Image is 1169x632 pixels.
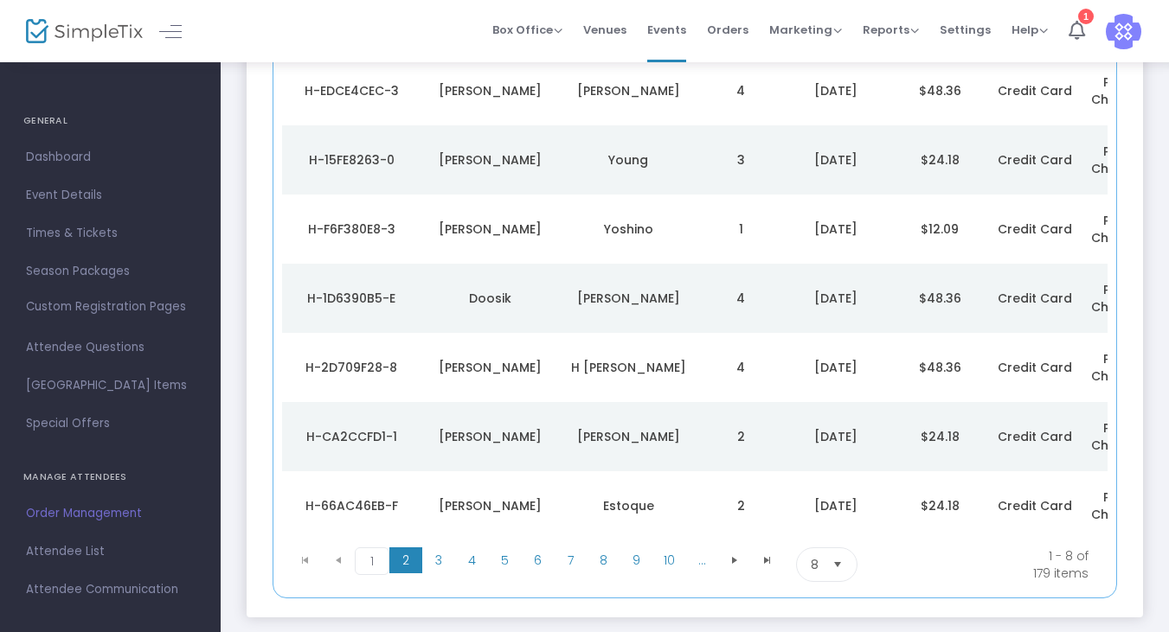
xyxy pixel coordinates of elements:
td: 2 [697,402,784,471]
td: 3 [697,125,784,195]
h4: MANAGE ATTENDEES [23,460,197,495]
div: 10/11/2025 [788,290,883,307]
div: Yoshino [563,220,693,238]
td: $24.18 [888,402,992,471]
span: Go to the next page [728,553,742,567]
button: Select [825,548,850,581]
span: Page 11 [685,547,718,573]
div: 10/11/2025 [788,428,883,445]
div: Mariely [425,497,555,514]
div: Kim [563,290,693,307]
span: Public Checkout [1091,419,1153,454]
span: Public Checkout [1091,350,1153,385]
span: Page 10 [652,547,685,573]
div: Doosik [425,290,555,307]
span: Reports [863,22,919,38]
td: 4 [697,264,784,333]
span: Page 4 [455,547,488,573]
span: Times & Tickets [26,222,195,245]
span: Attendee Questions [26,336,195,359]
span: Orders [707,8,748,52]
span: Credit Card [998,82,1072,99]
div: H-EDCE4CEC-3 [286,82,416,99]
div: 10/11/2025 [788,497,883,514]
span: Help [1012,22,1048,38]
div: Daniel [425,151,555,169]
kendo-pager-info: 1 - 8 of 179 items [1029,547,1089,582]
td: $48.36 [888,333,992,402]
div: 10/11/2025 [788,359,883,376]
td: 4 [697,56,784,125]
div: 10/12/2025 [788,82,883,99]
div: Jolie [425,220,555,238]
div: 10/11/2025 [788,220,883,238]
span: Attendee Communication [26,578,195,601]
td: 1 [697,195,784,264]
span: 8 [811,556,819,573]
span: Event Details [26,184,195,207]
div: 10/11/2025 [788,151,883,169]
span: Public Checkout [1091,281,1153,316]
span: Page 8 [587,547,620,573]
span: Special Offers [26,412,195,435]
span: Season Packages [26,260,195,283]
span: Credit Card [998,151,1072,169]
span: Go to the last page [751,547,784,573]
h4: GENERAL [23,104,197,138]
div: Zachary [425,359,555,376]
div: Debbie [425,428,555,445]
div: Reed [563,428,693,445]
div: Hayes [563,82,693,99]
div: 1 [1078,9,1094,24]
span: Dashboard [26,146,195,169]
div: Estoque [563,497,693,514]
td: 4 [697,333,784,402]
span: Venues [583,8,626,52]
span: Credit Card [998,220,1072,238]
span: Credit Card [998,428,1072,445]
div: H Guss [563,359,693,376]
span: Credit Card [998,290,1072,307]
span: Order Management [26,502,195,525]
div: H-2D709F28-8 [286,359,416,376]
span: [GEOGRAPHIC_DATA] Items [26,374,195,397]
span: Public Checkout [1091,73,1153,108]
td: $24.18 [888,471,992,540]
span: Credit Card [998,497,1072,514]
span: Page 5 [488,547,521,573]
td: $24.18 [888,125,992,195]
div: H-F6F380E8-3 [286,220,416,238]
span: Settings [940,8,991,52]
span: Attendee List [26,540,195,563]
div: H-66AC46EB-F [286,497,416,514]
span: Marketing [769,22,842,38]
span: Public Checkout [1091,488,1153,523]
div: H-15FE8263-0 [286,151,416,169]
td: $12.09 [888,195,992,264]
span: Page 1 [355,547,389,575]
div: H-CA2CCFD1-1 [286,428,416,445]
div: H-1D6390B5-E [286,290,416,307]
span: Page 9 [620,547,652,573]
span: Events [647,8,686,52]
span: Page 2 [389,547,422,573]
span: Box Office [492,22,562,38]
span: Page 3 [422,547,455,573]
div: Donna [425,82,555,99]
span: Public Checkout [1091,212,1153,246]
span: Credit Card [998,359,1072,376]
td: $48.36 [888,264,992,333]
span: Public Checkout [1091,143,1153,177]
td: $48.36 [888,56,992,125]
span: Page 7 [554,547,587,573]
span: Page 6 [521,547,554,573]
span: Go to the last page [761,553,774,567]
span: Custom Registration Pages [26,298,186,316]
span: Go to the next page [718,547,751,573]
div: Young [563,151,693,169]
td: 2 [697,471,784,540]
